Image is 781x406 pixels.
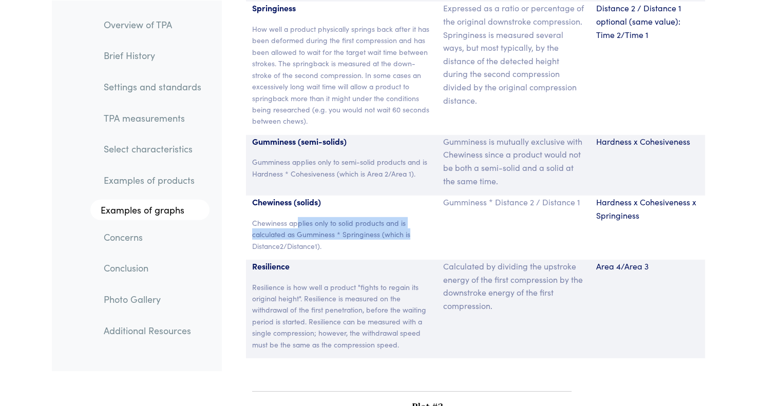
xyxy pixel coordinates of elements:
p: Gumminess * Distance 2 / Distance 1 [443,196,584,209]
a: Concerns [96,225,209,248]
p: Distance 2 / Distance 1 optional (same value): Time 2/Time 1 [596,2,699,41]
a: Photo Gallery [96,287,209,311]
p: Hardness x Cohesiveness [596,135,699,148]
a: Brief History [96,44,209,67]
p: Gumminess applies only to semi-solid products and is Hardness * Cohesiveness (which is Area 2/Are... [252,156,431,179]
p: How well a product physically springs back after it has been deformed during the first compressio... [252,23,431,127]
a: Overview of TPA [96,12,209,36]
p: Gumminess is mutually exclusive with Chewiness since a product would not be both a semi-solid and... [443,135,584,187]
p: Area 4/Area 3 [596,260,699,273]
p: Resilience [252,260,431,273]
a: Select characteristics [96,137,209,161]
p: Chewiness applies only to solid products and is calculated as Gumminess * Springiness (which is D... [252,217,431,252]
a: Conclusion [96,256,209,280]
p: Springiness [252,2,431,15]
p: Chewiness (solids) [252,196,431,209]
p: Gumminess (semi-solids) [252,135,431,148]
a: Settings and standards [96,74,209,98]
a: Examples of products [96,168,209,192]
p: Resilience is how well a product "fights to regain its original height". Resilience is measured o... [252,281,431,350]
a: Examples of graphs [90,199,209,220]
a: TPA measurements [96,106,209,129]
a: Additional Resources [96,318,209,342]
p: Hardness x Cohesiveness x Springiness [596,196,699,222]
p: Expressed as a ratio or percentage of the original downstroke compression. Springiness is measure... [443,2,584,107]
p: Calculated by dividing the upstroke energy of the first compression by the downstroke energy of t... [443,260,584,312]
